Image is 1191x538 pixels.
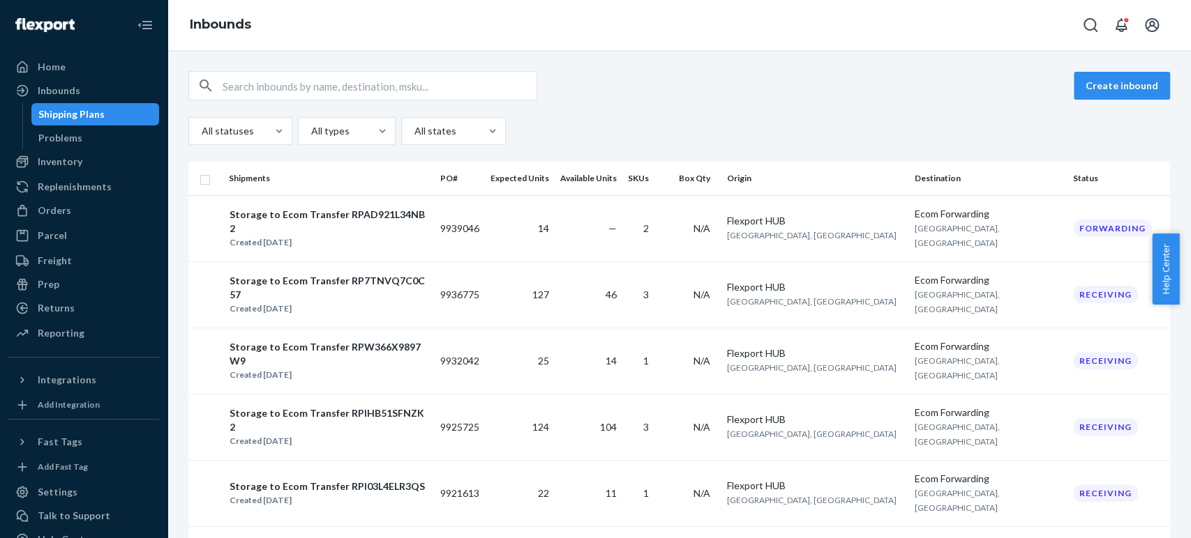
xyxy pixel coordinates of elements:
th: Destination [909,162,1068,195]
th: Available Units [555,162,622,195]
span: 127 [532,289,549,300]
a: Returns [8,297,159,319]
a: Orders [8,199,159,222]
div: Fast Tags [38,435,82,449]
span: [GEOGRAPHIC_DATA], [GEOGRAPHIC_DATA] [915,488,1000,513]
a: Reporting [8,322,159,344]
div: Flexport HUB [727,346,904,360]
div: Receiving [1073,484,1138,502]
div: Ecom Forwarding [915,273,1062,287]
div: Talk to Support [38,509,110,523]
div: Receiving [1073,418,1138,436]
th: Status [1068,162,1170,195]
div: Created [DATE] [230,302,428,316]
div: Storage to Ecom Transfer RP7TNVQ7C0C57 [230,274,428,302]
td: 9921613 [435,460,485,526]
th: Expected Units [485,162,555,195]
td: 9936775 [435,261,485,328]
div: Forwarding [1073,220,1152,237]
div: Prep [38,277,59,291]
td: 9925725 [435,394,485,460]
button: Open Search Box [1077,11,1104,39]
span: [GEOGRAPHIC_DATA], [GEOGRAPHIC_DATA] [915,289,1000,314]
a: Inbounds [190,17,251,32]
input: All types [310,124,311,138]
span: 104 [600,421,617,433]
th: Shipments [223,162,435,195]
div: Returns [38,301,75,315]
div: Receiving [1073,352,1138,369]
div: Orders [38,203,71,217]
div: Parcel [38,229,67,243]
td: 9939046 [435,195,485,261]
button: Create inbound [1074,72,1170,100]
button: Open notifications [1107,11,1135,39]
span: 22 [538,487,549,499]
th: PO# [435,162,485,195]
span: 14 [538,222,549,234]
a: Parcel [8,224,159,247]
button: Close Navigation [131,11,159,39]
a: Inbounds [8,79,159,102]
div: Created [DATE] [230,493,425,507]
span: [GEOGRAPHIC_DATA], [GEOGRAPHIC_DATA] [727,429,897,439]
th: SKUs [622,162,660,195]
div: Replenishments [38,180,112,194]
span: N/A [694,355,710,367]
span: [GEOGRAPHIC_DATA], [GEOGRAPHIC_DATA] [915,223,1000,248]
span: 3 [643,289,649,300]
span: 1 [643,487,649,499]
input: All states [413,124,414,138]
div: Storage to Ecom Transfer RPI03L4ELR3QS [230,479,425,493]
ol: breadcrumbs [179,5,262,45]
span: [GEOGRAPHIC_DATA], [GEOGRAPHIC_DATA] [727,362,897,373]
a: Inventory [8,151,159,173]
div: Created [DATE] [230,434,428,448]
button: Open account menu [1138,11,1166,39]
div: Add Fast Tag [38,461,88,472]
span: N/A [694,487,710,499]
button: Integrations [8,369,159,391]
span: 14 [606,355,617,367]
div: Problems [38,131,82,145]
span: [GEOGRAPHIC_DATA], [GEOGRAPHIC_DATA] [727,495,897,505]
div: Freight [38,254,72,268]
input: All statuses [200,124,202,138]
div: Ecom Forwarding [915,472,1062,486]
th: Origin [721,162,909,195]
a: Prep [8,273,159,295]
div: Storage to Ecom Transfer RPIHB51SFNZK2 [230,406,428,434]
span: 3 [643,421,649,433]
td: 9932042 [435,328,485,394]
a: Problems [31,127,160,149]
span: 1 [643,355,649,367]
div: Storage to Ecom Transfer RPW366X9897W9 [230,340,428,368]
div: Flexport HUB [727,413,904,426]
div: Created [DATE] [230,368,428,382]
div: Inbounds [38,84,80,98]
div: Flexport HUB [727,280,904,294]
span: N/A [694,289,710,300]
a: Freight [8,249,159,272]
span: 11 [606,487,617,499]
div: Flexport HUB [727,479,904,493]
a: Add Fast Tag [8,459,159,475]
span: 2 [643,222,649,234]
div: Created [DATE] [230,236,428,249]
span: [GEOGRAPHIC_DATA], [GEOGRAPHIC_DATA] [915,355,1000,381]
div: Settings [38,485,77,499]
th: Box Qty [660,162,721,195]
div: Receiving [1073,286,1138,303]
div: Reporting [38,326,84,340]
button: Fast Tags [8,431,159,453]
a: Add Integration [8,397,159,413]
span: 124 [532,421,549,433]
span: — [608,222,617,234]
div: Ecom Forwarding [915,339,1062,353]
a: Settings [8,481,159,503]
button: Help Center [1152,233,1179,305]
div: Shipping Plans [38,107,105,121]
div: Ecom Forwarding [915,207,1062,221]
input: Search inbounds by name, destination, msku... [223,72,537,100]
